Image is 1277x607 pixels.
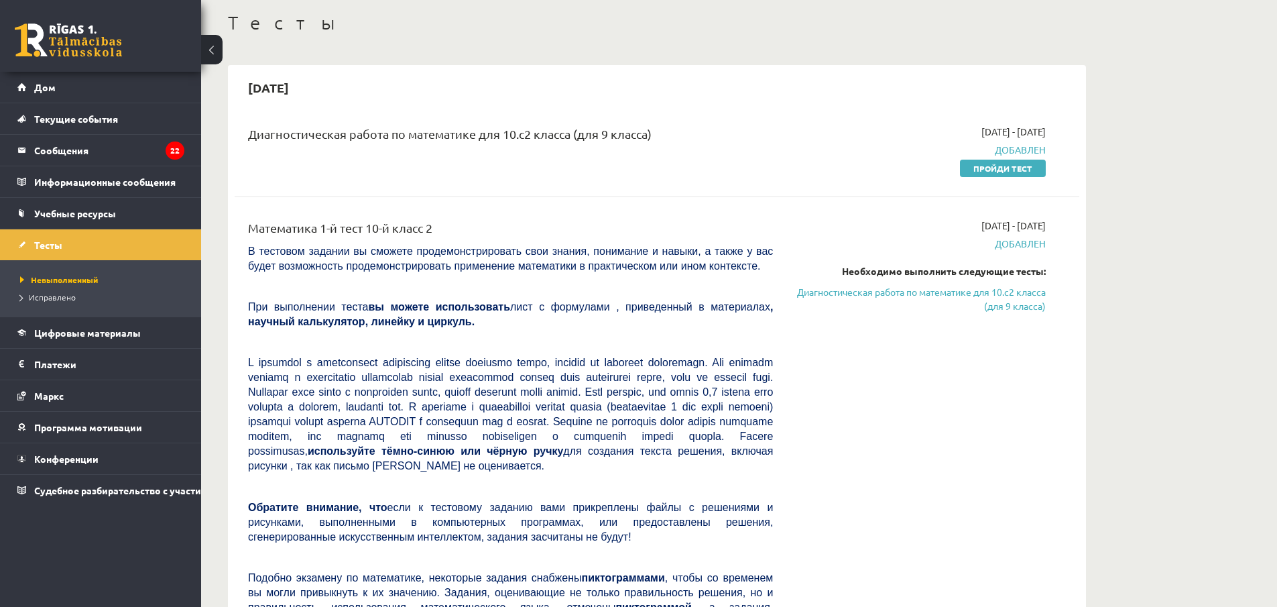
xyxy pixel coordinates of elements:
font: Невыполненный [31,274,98,285]
font: Сообщения [34,144,88,156]
font: тёмно-синюю или чёрную ручку [381,445,563,457]
a: Исправлено [20,291,188,303]
font: Учебные ресурсы [34,207,116,219]
font: Тесты [228,11,339,34]
font: Добавлен [995,237,1046,250]
font: Диагностическая работа по математике для 10.с2 класса (для 9 класса) [797,286,1046,312]
font: [DATE] - [DATE] [981,125,1046,137]
font: Пройди тест [973,163,1032,174]
font: Исправлено [29,292,76,302]
a: Диагностическая работа по математике для 10.с2 класса (для 9 класса) [793,285,1046,313]
font: Подобно экзамену по математике, некоторые задания снабжены [248,572,581,584]
font: Маркс [34,390,64,402]
font: Дом [34,81,56,93]
font: Математика 1-й тест 10-й класс 2 [248,221,432,235]
font: Обратите внимание, что [248,502,387,513]
a: Тесты [17,229,184,260]
font: Текущие события [34,113,118,125]
a: Маркс [17,380,184,411]
font: лист с формулами , приведенный в материалах [510,301,770,313]
font: Добавлен [995,144,1046,156]
font: если к тестовому заданию вами прикреплены файлы с решениями и рисунками, выполненными в компьютер... [248,502,773,543]
font: Платежи [34,358,76,370]
font: вы можете использовать [368,301,510,313]
font: При выполнении теста [248,301,368,313]
a: Информационные сообщения [17,166,184,197]
a: Конференции [17,443,184,474]
font: [DATE] [248,80,289,95]
font: Необходимо выполнить следующие тесты: [842,265,1046,277]
font: Конференции [34,453,99,465]
font: Тесты [34,239,62,251]
font: , чтобы со временем вы могли привыкнуть к их значению. [248,572,773,598]
font: Диагностическая работа по математике для 10.с2 класса (для 9 класса) [248,127,652,141]
font: используйте [308,445,375,457]
font: L ipsumdol s ametconsect adipiscing elitse doeiusmo tempo, incidid ut laboreet doloremagn. Ali en... [248,357,773,457]
a: Платежи [17,349,184,380]
a: Пройди тест [960,160,1046,177]
a: Цифровые материалы [17,317,184,348]
a: Текущие события [17,103,184,134]
font: Цифровые материалы [34,327,141,339]
font: , научный калькулятор, линейку и циркуль. [248,301,773,327]
a: Дом [17,72,184,103]
font: [DATE] - [DATE] [981,219,1046,231]
a: Учебные ресурсы [17,198,184,229]
font: пиктограммами [581,572,664,584]
font: Программа мотивации [34,421,142,433]
font: В тестовом задании вы сможете продемонстрировать свои знания, понимание и навыки, а также у вас б... [248,245,773,272]
font: 22 [170,145,180,156]
a: Сообщения22 [17,135,184,166]
font: Судебное разбирательство с участием [PERSON_NAME] [34,484,293,496]
a: Программа мотивации [17,412,184,443]
a: Судебное разбирательство с участием [PERSON_NAME] [17,475,184,506]
a: Рижская 1-я средняя школа заочного обучения [15,23,122,57]
font: Информационные сообщения [34,176,176,188]
a: Невыполненный [20,274,188,286]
